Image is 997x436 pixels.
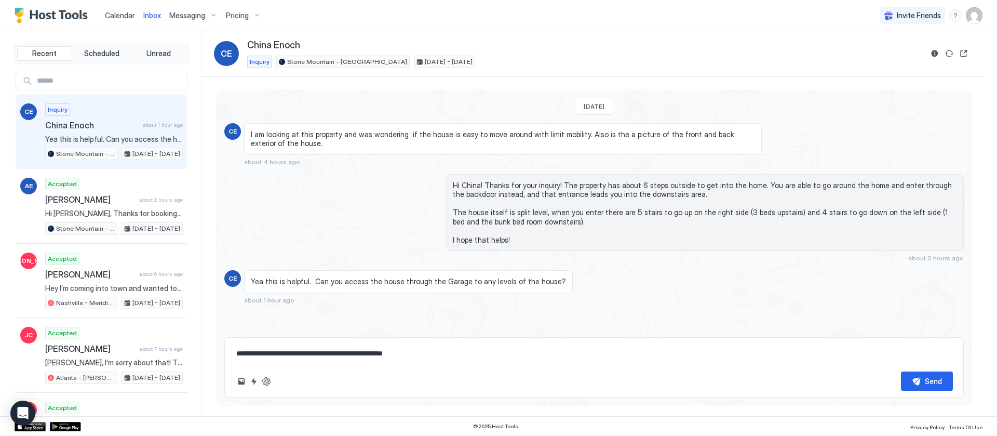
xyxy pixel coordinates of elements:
[251,277,566,286] span: Yea this is helpful. Can you access the house through the Garage to any levels of the house?
[143,10,161,21] a: Inbox
[925,376,942,387] div: Send
[56,373,115,382] span: Atlanta - [PERSON_NAME]
[15,44,188,63] div: tab-group
[244,296,294,304] span: about 1 hour ago
[139,196,183,203] span: about 2 hours ago
[260,375,273,388] button: ChatGPT Auto Reply
[928,47,941,60] button: Reservation information
[958,47,970,60] button: Open reservation
[226,11,249,20] span: Pricing
[228,274,237,283] span: CE
[45,135,183,144] span: Yea this is helpful. Can you access the house through the Garage to any levels of the house?
[84,49,119,58] span: Scheduled
[897,11,941,20] span: Invite Friends
[169,11,205,20] span: Messaging
[3,256,55,266] span: [PERSON_NAME]
[901,372,953,391] button: Send
[56,298,115,308] span: Nashville - Meridian (Entire House)
[425,57,473,67] span: [DATE] - [DATE]
[228,127,237,136] span: CE
[32,49,57,58] span: Recent
[24,331,33,340] span: JC
[244,158,300,166] span: about 4 hours ago
[33,72,187,90] input: Input Field
[45,343,135,354] span: [PERSON_NAME]
[105,10,135,21] a: Calendar
[48,179,77,189] span: Accepted
[453,181,957,245] span: Hi China! Thanks for your inquiry! The property has about 6 steps outside to get into the home. Y...
[74,46,129,61] button: Scheduled
[287,57,407,67] span: Stone Mountain - [GEOGRAPHIC_DATA]
[132,149,180,158] span: [DATE] - [DATE]
[250,57,270,67] span: Inquiry
[25,181,33,191] span: AE
[48,254,77,263] span: Accepted
[949,421,982,432] a: Terms Of Use
[45,284,183,293] span: Hey I’m coming into town and wanted to stay somewhere nice for a couple of days, and I’m kinda of...
[105,11,135,20] span: Calendar
[48,403,77,413] span: Accepted
[10,401,35,426] div: Open Intercom Messenger
[45,194,135,205] span: [PERSON_NAME]
[143,122,183,128] span: about 1 hour ago
[50,422,81,431] a: Google Play Store
[15,8,92,23] a: Host Tools Logo
[221,47,232,60] span: CE
[139,271,183,278] span: about 6 hours ago
[247,39,300,51] span: China Enoch
[248,375,260,388] button: Quick reply
[966,7,982,24] div: User profile
[131,46,186,61] button: Unread
[45,269,135,280] span: [PERSON_NAME]
[56,149,115,158] span: Stone Mountain - [GEOGRAPHIC_DATA]
[132,373,180,382] span: [DATE] - [DATE]
[45,209,183,218] span: Hi [PERSON_NAME], Thanks for booking our place! On the morning of your check-in, you'll receive a...
[45,120,139,130] span: China Enoch
[949,9,962,22] div: menu
[146,49,171,58] span: Unread
[943,47,955,60] button: Sync reservation
[132,224,180,233] span: [DATE] - [DATE]
[143,11,161,20] span: Inbox
[251,130,755,148] span: I am looking at this property and was wondering if the house is easy to move around with limit mo...
[139,346,183,352] span: about 7 hours ago
[908,254,964,262] span: about 2 hours ago
[910,421,945,432] a: Privacy Policy
[48,105,68,114] span: Inquiry
[17,46,72,61] button: Recent
[235,375,248,388] button: Upload image
[56,224,115,233] span: Stone Mountain - [GEOGRAPHIC_DATA]
[132,298,180,308] span: [DATE] - [DATE]
[45,358,183,367] span: [PERSON_NAME], I’m sorry about that! That is very good feedback and we will be sure to switch to ...
[949,424,982,430] span: Terms Of Use
[24,107,33,116] span: CE
[584,102,604,110] span: [DATE]
[15,422,46,431] a: App Store
[48,328,77,338] span: Accepted
[910,424,945,430] span: Privacy Policy
[473,423,518,430] span: © 2025 Host Tools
